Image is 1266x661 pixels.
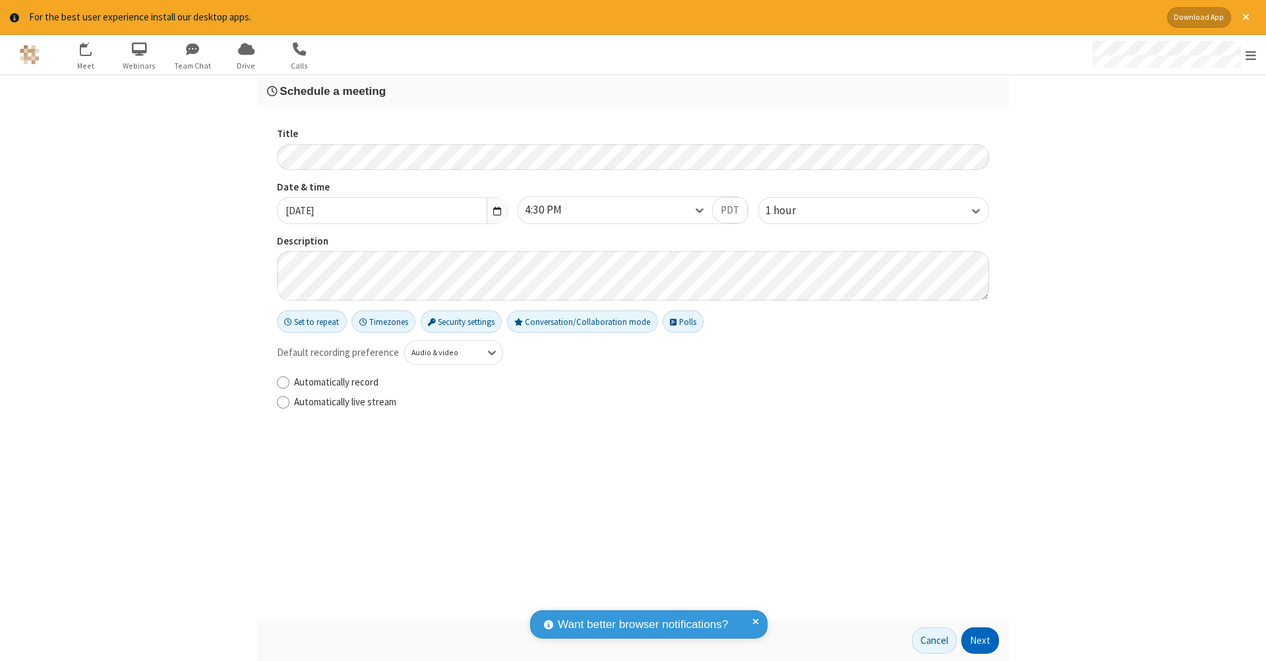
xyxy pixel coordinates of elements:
[507,310,658,333] button: Conversation/Collaboration mode
[421,310,502,333] button: Security settings
[294,395,989,410] label: Automatically live stream
[222,60,271,72] span: Drive
[275,60,324,72] span: Calls
[277,127,989,142] label: Title
[277,310,347,333] button: Set to repeat
[712,197,748,223] button: PDT
[294,375,989,390] label: Automatically record
[168,60,218,72] span: Team Chat
[1236,7,1256,28] button: Close alert
[277,180,508,195] label: Date & time
[351,310,415,333] button: Timezones
[115,60,164,72] span: Webinars
[20,45,40,65] img: QA Selenium DO NOT DELETE OR CHANGE
[912,627,957,654] button: Cancel
[280,84,386,98] span: Schedule a meeting
[411,347,474,359] div: Audio & video
[1167,7,1231,28] button: Download App
[61,60,111,72] span: Meet
[1080,35,1266,74] div: Open menu
[277,345,399,360] span: Default recording preference
[5,35,54,74] button: Logo
[558,616,728,633] span: Want better browser notifications?
[663,310,704,333] button: Polls
[87,42,99,52] div: 12
[277,234,989,249] label: Description
[525,202,584,219] div: 4:30 PM
[1233,627,1256,652] iframe: Chat
[29,10,1157,25] div: For the best user experience install our desktop apps.
[766,202,818,219] div: 1 hour
[961,627,999,654] button: Next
